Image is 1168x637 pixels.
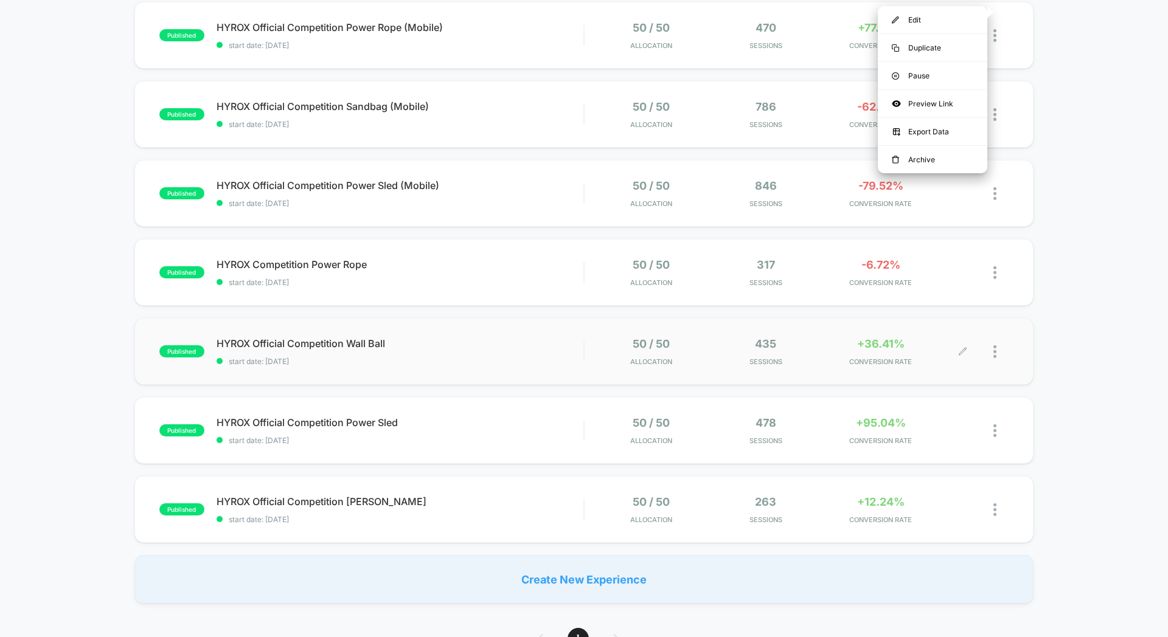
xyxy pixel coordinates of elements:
span: -79.52% [858,179,903,192]
span: Sessions [712,357,821,366]
div: Create New Experience [134,555,1034,604]
span: Sessions [712,41,821,50]
img: close [993,187,996,200]
img: close [993,29,996,42]
span: HYROX Official Competition Power Rope (Mobile) [217,21,583,33]
span: +36.41% [857,337,905,350]
span: 435 [755,337,776,350]
span: HYROX Official Competition Power Sled (Mobile) [217,179,583,191]
span: start date: [DATE] [217,120,583,129]
img: close [993,424,996,437]
span: +12.24% [857,495,905,508]
span: Sessions [712,199,821,208]
img: close [993,266,996,279]
img: close [993,108,996,121]
span: +77.84% [858,21,904,34]
div: Archive [878,146,987,173]
span: start date: [DATE] [217,357,583,366]
span: start date: [DATE] [217,515,583,524]
span: Allocation [630,199,672,208]
img: menu [892,44,899,52]
span: CONVERSION RATE [826,199,935,208]
img: menu [892,156,899,164]
span: Allocation [630,278,672,287]
span: CONVERSION RATE [826,357,935,366]
span: HYROX Official Competition [PERSON_NAME] [217,495,583,508]
span: 478 [756,416,776,429]
span: -6.72% [861,258,900,271]
div: Duplicate [878,34,987,61]
span: published [159,29,204,41]
span: HYROX Official Competition Sandbag (Mobile) [217,100,583,112]
img: menu [892,72,899,80]
span: CONVERSION RATE [826,515,935,524]
span: start date: [DATE] [217,199,583,208]
span: Sessions [712,515,821,524]
span: Sessions [712,436,821,445]
span: 50 / 50 [633,495,670,508]
span: Allocation [630,41,672,50]
span: HYROX Official Competition Power Sled [217,416,583,429]
span: Allocation [630,120,672,129]
span: CONVERSION RATE [826,41,935,50]
span: 786 [756,100,776,113]
span: start date: [DATE] [217,278,583,287]
span: 50 / 50 [633,179,670,192]
img: close [993,503,996,516]
span: 50 / 50 [633,21,670,34]
span: CONVERSION RATE [826,436,935,445]
span: Sessions [712,120,821,129]
img: menu [892,16,899,24]
span: 50 / 50 [633,416,670,429]
span: HYROX Competition Power Rope [217,258,583,270]
span: CONVERSION RATE [826,278,935,287]
span: Allocation [630,357,672,366]
div: Edit [878,6,987,33]
span: 263 [755,495,776,508]
img: close [993,345,996,358]
span: -62.42% [857,100,905,113]
span: Allocation [630,515,672,524]
span: start date: [DATE] [217,41,583,50]
div: Export Data [878,118,987,145]
span: +95.04% [856,416,906,429]
span: 846 [755,179,777,192]
span: 470 [756,21,776,34]
span: 317 [757,258,775,271]
span: published [159,108,204,120]
div: Pause [878,62,987,89]
div: Preview Link [878,90,987,117]
span: CONVERSION RATE [826,120,935,129]
span: start date: [DATE] [217,436,583,445]
span: HYROX Official Competition Wall Ball [217,337,583,349]
span: 50 / 50 [633,100,670,113]
span: Sessions [712,278,821,287]
span: Allocation [630,436,672,445]
span: 50 / 50 [633,258,670,271]
span: 50 / 50 [633,337,670,350]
